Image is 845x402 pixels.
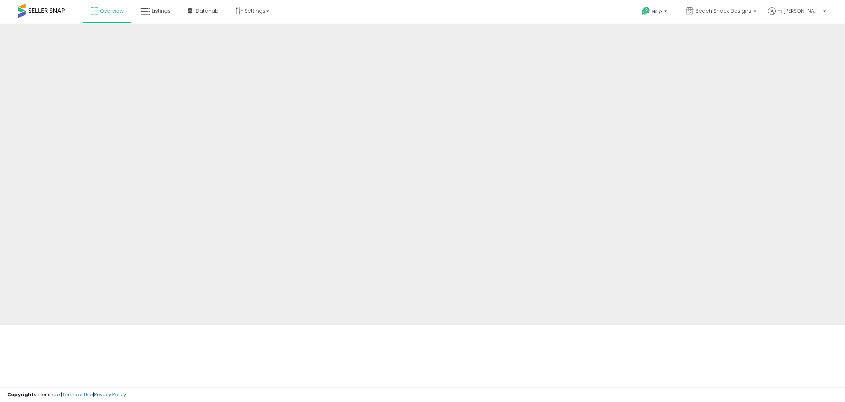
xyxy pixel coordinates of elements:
[652,8,662,15] span: Help
[768,7,826,24] a: Hi [PERSON_NAME]
[100,7,123,15] span: Overview
[777,7,821,15] span: Hi [PERSON_NAME]
[641,7,650,16] i: Get Help
[152,7,171,15] span: Listings
[695,7,751,15] span: Beach Shack Designs
[196,7,219,15] span: DataHub
[636,1,674,24] a: Help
